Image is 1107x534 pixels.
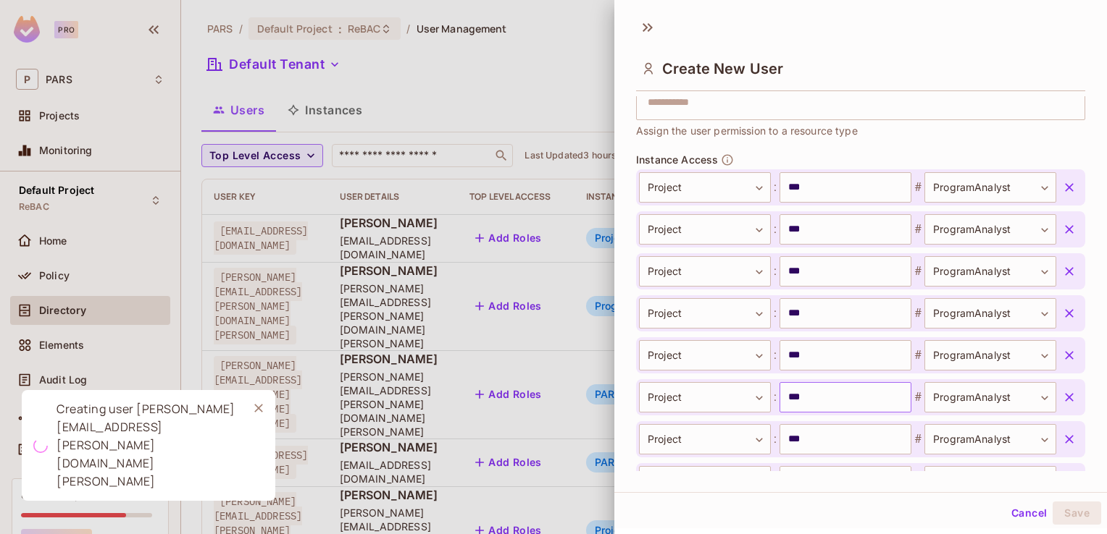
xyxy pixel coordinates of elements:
div: Project [639,298,771,329]
button: Close [248,397,270,419]
button: Cancel [1006,501,1053,525]
span: # [911,179,924,196]
button: Save [1053,501,1101,525]
span: Instance Access [636,154,718,166]
div: Project [639,172,771,203]
span: : [771,431,780,448]
div: ProgramAnalyst [924,466,1056,496]
span: Create New User [662,60,783,77]
span: # [911,263,924,280]
div: ProgramAnalyst [924,340,1056,370]
span: : [771,221,780,238]
div: ProgramAnalyst [924,382,1056,412]
span: Assign the user permission to a resource type [636,123,858,139]
div: Project [639,382,771,412]
div: Project [639,424,771,454]
span: # [911,221,924,238]
div: ProgramAnalyst [924,256,1056,287]
div: ProgramAnalyst [924,298,1056,329]
div: ProgramAnalyst [924,172,1056,203]
span: : [771,305,780,322]
span: : [771,389,780,406]
span: # [911,305,924,322]
span: : [771,179,780,196]
div: Project [639,214,771,245]
span: : [771,263,780,280]
span: : [771,347,780,364]
div: Project [639,340,771,370]
div: ProgramAnalyst [924,424,1056,454]
span: # [911,431,924,448]
div: Project [639,256,771,287]
div: ProgramAnalyst [924,214,1056,245]
div: Project [639,466,771,496]
span: # [911,347,924,364]
span: # [911,389,924,406]
button: Open [1077,101,1080,103]
div: Creating user [PERSON_NAME][EMAIL_ADDRESS][PERSON_NAME][DOMAIN_NAME][PERSON_NAME] [57,400,236,491]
